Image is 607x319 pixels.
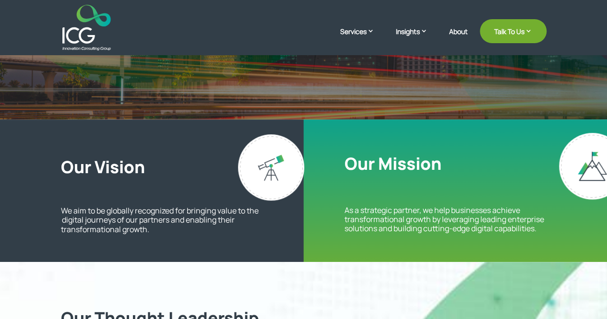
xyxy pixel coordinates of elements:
[480,19,547,43] a: Talk To Us
[238,134,304,201] img: Our vision - ICG
[396,26,437,50] a: Insights
[449,28,468,50] a: About
[61,157,290,182] h2: Our Vision
[62,5,111,50] img: ICG
[61,206,259,234] p: We aim to be globally recognized for bringing value to the digital journeys of our partners and e...
[344,154,441,178] h2: Our Mission
[447,215,607,319] iframe: Chat Widget
[340,26,384,50] a: Services
[344,206,546,234] p: As a strategic partner, we help businesses achieve transformational growth by leveraging leading ...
